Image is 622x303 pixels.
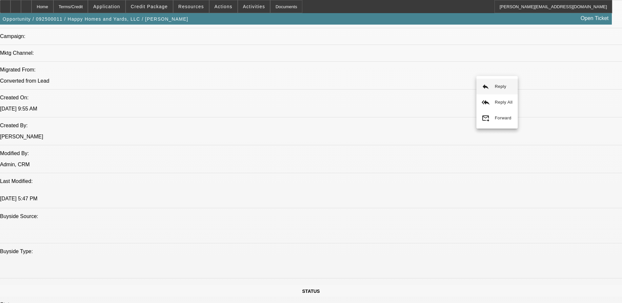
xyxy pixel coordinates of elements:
span: Forward [495,115,512,120]
button: Resources [173,0,209,13]
span: Credit Package [131,4,168,9]
span: Reply [495,84,506,89]
mat-icon: reply [482,83,490,91]
button: Actions [210,0,237,13]
span: Opportunity / 092500011 / Happy Homes and Yards, LLC / [PERSON_NAME] [3,16,188,22]
span: Application [93,4,120,9]
button: Credit Package [126,0,173,13]
span: Reply All [495,100,512,105]
button: Activities [238,0,270,13]
span: Activities [243,4,265,9]
mat-icon: reply_all [482,98,490,106]
span: STATUS [302,289,320,294]
mat-icon: forward_to_inbox [482,114,490,122]
span: Actions [214,4,232,9]
a: Open Ticket [578,13,611,24]
span: Resources [178,4,204,9]
button: Application [88,0,125,13]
